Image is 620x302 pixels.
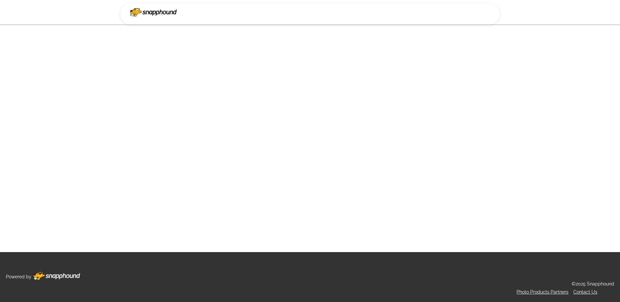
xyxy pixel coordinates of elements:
a: Contact Us [573,289,597,295]
img: Footer [33,272,80,280]
p: ©2025 Snapphound [572,280,614,288]
p: Powered by [6,273,31,281]
img: Snapphound Logo [130,8,177,17]
a: Photo Products Partners [517,289,568,295]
